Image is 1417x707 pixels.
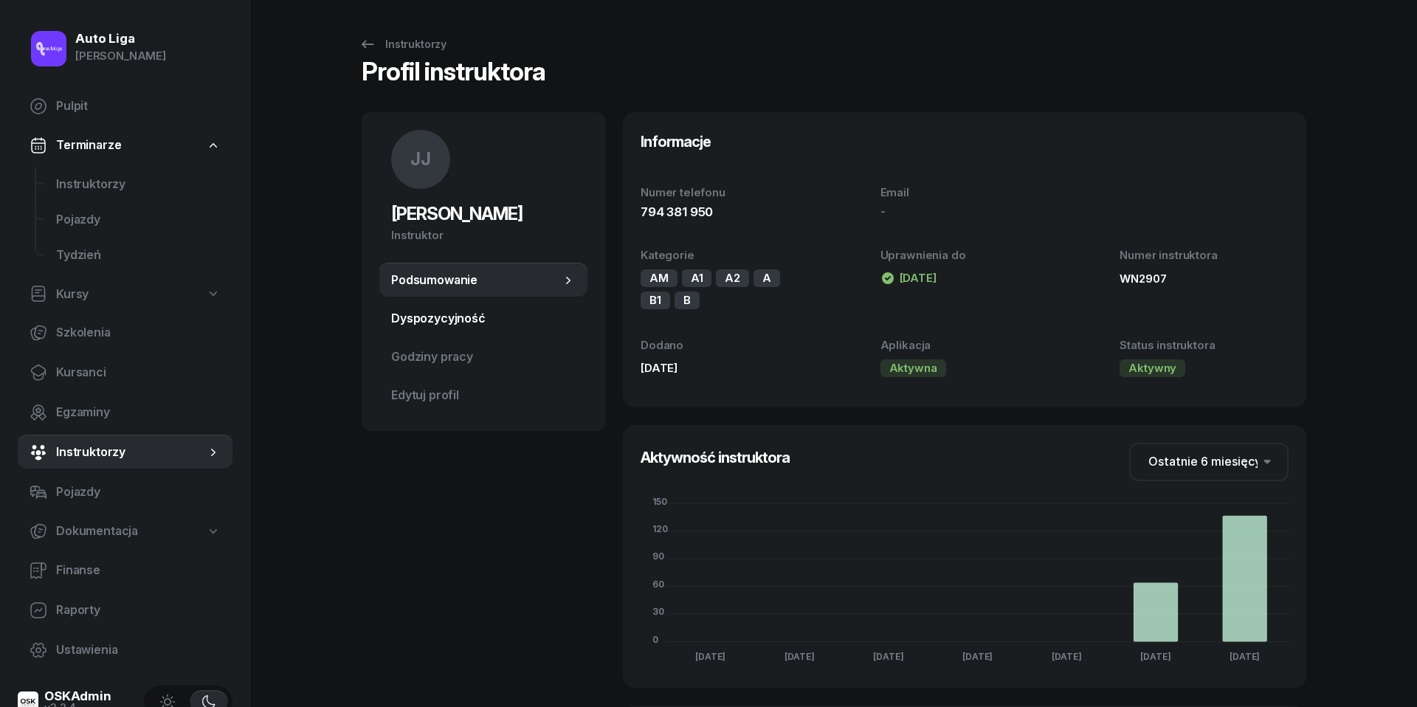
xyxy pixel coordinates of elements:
tspan: [DATE] [785,651,815,662]
tspan: 30 [652,606,664,617]
div: Dodano [641,336,810,355]
div: Aktywny [1120,359,1185,377]
a: Instruktorzy [345,30,460,59]
div: AM [641,269,678,287]
div: Instruktor [391,226,576,245]
div: - [880,202,1049,220]
tspan: 150 [652,496,667,507]
div: [PERSON_NAME] [75,46,166,66]
span: Kursy [56,285,89,304]
a: Terminarze [18,128,232,162]
a: Finanse [18,553,232,588]
a: Pojazdy [44,202,232,238]
span: JJ [410,151,431,168]
a: Podsumowanie [379,263,587,298]
a: Raporty [18,593,232,628]
tspan: 90 [652,551,664,562]
span: Finanse [56,561,221,580]
h3: Informacje [641,130,711,154]
a: Szkolenia [18,315,232,351]
span: Dokumentacja [56,522,138,541]
div: 794 381 950 [641,202,810,222]
span: Instruktorzy [56,443,206,462]
a: Kursy [18,277,232,311]
div: Email [880,183,1049,202]
tspan: [DATE] [1052,651,1082,662]
div: [DATE] [880,269,937,287]
a: Instruktorzy [44,167,232,202]
tspan: 0 [652,634,658,645]
div: Profil instruktora [362,59,545,94]
a: Edytuj profil [379,378,587,413]
a: Pulpit [18,89,232,124]
tspan: [DATE] [873,651,903,662]
div: Kategorie [641,246,810,265]
h3: Aktywność instruktora [641,446,790,469]
div: Auto Liga [75,32,166,45]
div: Status instruktora [1120,336,1289,355]
a: Kursanci [18,355,232,390]
div: Aktywna [880,359,946,377]
tspan: [DATE] [962,651,993,662]
a: Instruktorzy [18,435,232,470]
span: Raporty [56,601,221,620]
tspan: 60 [652,579,664,590]
div: Numer telefonu [641,183,810,202]
div: A [754,269,780,287]
div: A2 [716,269,749,287]
span: Egzaminy [56,403,221,422]
a: Egzaminy [18,395,232,430]
span: Terminarze [56,136,121,155]
tspan: 120 [652,523,668,534]
span: Pojazdy [56,210,221,230]
span: Pulpit [56,97,221,116]
div: [DATE] [641,359,810,378]
a: Dokumentacja [18,514,232,548]
h2: [PERSON_NAME] [391,202,576,226]
span: Pojazdy [56,483,221,502]
tspan: [DATE] [1140,651,1171,662]
a: Ustawienia [18,632,232,668]
tspan: [DATE] [1230,651,1260,662]
div: B [675,292,700,309]
div: Instruktorzy [359,35,447,53]
div: Aplikacja [880,336,1049,355]
span: Podsumowanie [391,271,561,290]
span: Kursanci [56,363,221,382]
span: Tydzień [56,246,221,265]
div: Uprawnienia do [880,246,1049,265]
span: Dyspozycyjność [391,309,576,328]
a: Godziny pracy [379,339,587,375]
a: Dyspozycyjność [379,301,587,337]
span: Szkolenia [56,323,221,342]
span: Godziny pracy [391,348,576,367]
span: Ustawienia [56,641,221,660]
div: OSKAdmin [44,690,111,703]
div: B1 [641,292,670,309]
div: WN2907 [1120,269,1289,289]
span: Instruktorzy [56,175,221,194]
div: A1 [682,269,712,287]
tspan: [DATE] [695,651,725,662]
a: Tydzień [44,238,232,273]
a: Pojazdy [18,475,232,510]
span: Edytuj profil [391,386,576,405]
div: Numer instruktora [1120,246,1289,265]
